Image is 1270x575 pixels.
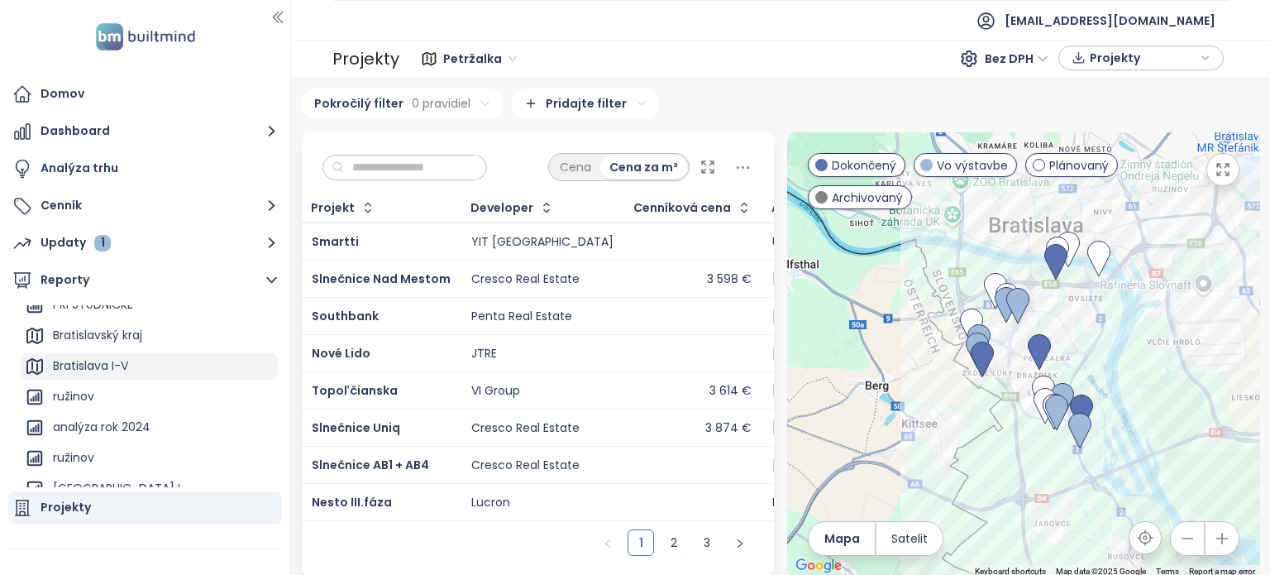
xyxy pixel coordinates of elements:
div: [GEOGRAPHIC_DATA] I [21,476,278,502]
div: Cresco Real Estate [471,421,580,436]
a: 1 [628,530,653,555]
span: Petržalka [443,46,517,71]
div: YIT [GEOGRAPHIC_DATA] [471,235,614,250]
div: Bratislava I-V [21,353,278,380]
li: Nasledujúca strana [727,529,753,556]
div: [STREET_ADDRESS] [772,384,879,399]
img: logo [91,20,200,54]
div: Projekty [41,497,91,518]
div: button [1067,46,1215,70]
div: Cresco Real Estate [471,458,580,473]
button: Mapa [809,522,875,555]
a: Projekty [8,491,282,525]
div: Projekty [332,43,399,75]
a: Analýza trhu [8,152,282,185]
div: Cena za m² [600,156,687,179]
li: 1 [628,529,654,556]
div: 1 [94,235,111,252]
div: Údernícka 2712/24, 851 01 [GEOGRAPHIC_DATA], [GEOGRAPHIC_DATA] [772,235,1167,250]
div: Bratislava-[STREET_ADDRESS] [772,496,941,510]
a: 3 [695,530,719,555]
div: ružinov [53,448,94,468]
a: Topoľčianska [312,382,398,399]
div: Analýza trhu [41,158,118,179]
div: Bratislavský kraj [21,323,278,349]
div: Projekt [311,203,355,213]
div: ružinov [21,384,278,410]
div: ružinov [53,386,94,407]
a: 2 [661,530,686,555]
button: left [594,529,621,556]
div: Adresa [771,203,815,213]
div: PRI STUDNiČKE [21,292,278,319]
span: right [735,539,745,549]
a: Smartti [312,233,359,250]
div: JTRE [471,347,497,362]
div: [STREET_ADDRESS] [772,421,879,436]
span: Archivovaný [832,189,903,207]
div: Cresco Real Estate [471,272,580,287]
button: Reporty [8,264,282,297]
div: Domov [41,84,84,104]
div: [GEOGRAPHIC_DATA] I [53,478,180,499]
span: Satelit [891,529,928,548]
div: Cena [551,156,600,179]
div: Developer [470,203,533,213]
span: Plánovaný [1049,156,1109,175]
div: Bratislava I-V [53,356,128,376]
a: Slnečnice AB1 + AB4 [312,457,429,473]
div: Penta Real Estate [471,309,572,324]
a: Domov [8,78,282,111]
div: Updaty [41,232,111,253]
a: Slnečnice Nad Mestom [312,271,451,287]
span: Vo výstavbe [937,156,1008,175]
span: [EMAIL_ADDRESS][DOMAIN_NAME] [1005,1,1215,41]
button: right [727,529,753,556]
span: Projekty [1090,46,1196,70]
a: Nesto III.fáza [312,494,392,510]
li: 2 [661,529,687,556]
div: analýza rok 2024 [21,414,278,441]
a: Nové Lido [312,345,370,362]
div: Bratislavský kraj [53,325,142,346]
div: 3 598 € [707,272,752,287]
div: 3 614 € [709,384,752,399]
div: Pokročilý filter [302,89,504,119]
li: Predchádzajúca strana [594,529,621,556]
div: [STREET_ADDRESS] [772,309,879,324]
div: Cenníková cena [633,203,731,213]
span: Dokončený [832,156,896,175]
div: 3 874 € [705,421,752,436]
span: Bez DPH [985,46,1048,71]
div: VI Group [471,384,520,399]
button: Updaty 1 [8,227,282,260]
div: [STREET_ADDRESS] [772,272,879,287]
div: [PERSON_NAME][STREET_ADDRESS] [772,347,970,362]
div: Lucron [471,496,510,510]
a: Slnečnice Uniq [312,419,400,436]
div: ružinov [21,445,278,472]
li: 3 [694,529,720,556]
a: Southbank [312,308,379,324]
button: Satelit [876,522,943,555]
div: PRI STUDNiČKE [53,295,133,315]
button: Cenník [8,189,282,223]
div: Pridajte filter [512,89,660,119]
button: Dashboard [8,115,282,148]
span: Mapa [824,529,860,548]
span: 0 pravidiel [412,94,470,113]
